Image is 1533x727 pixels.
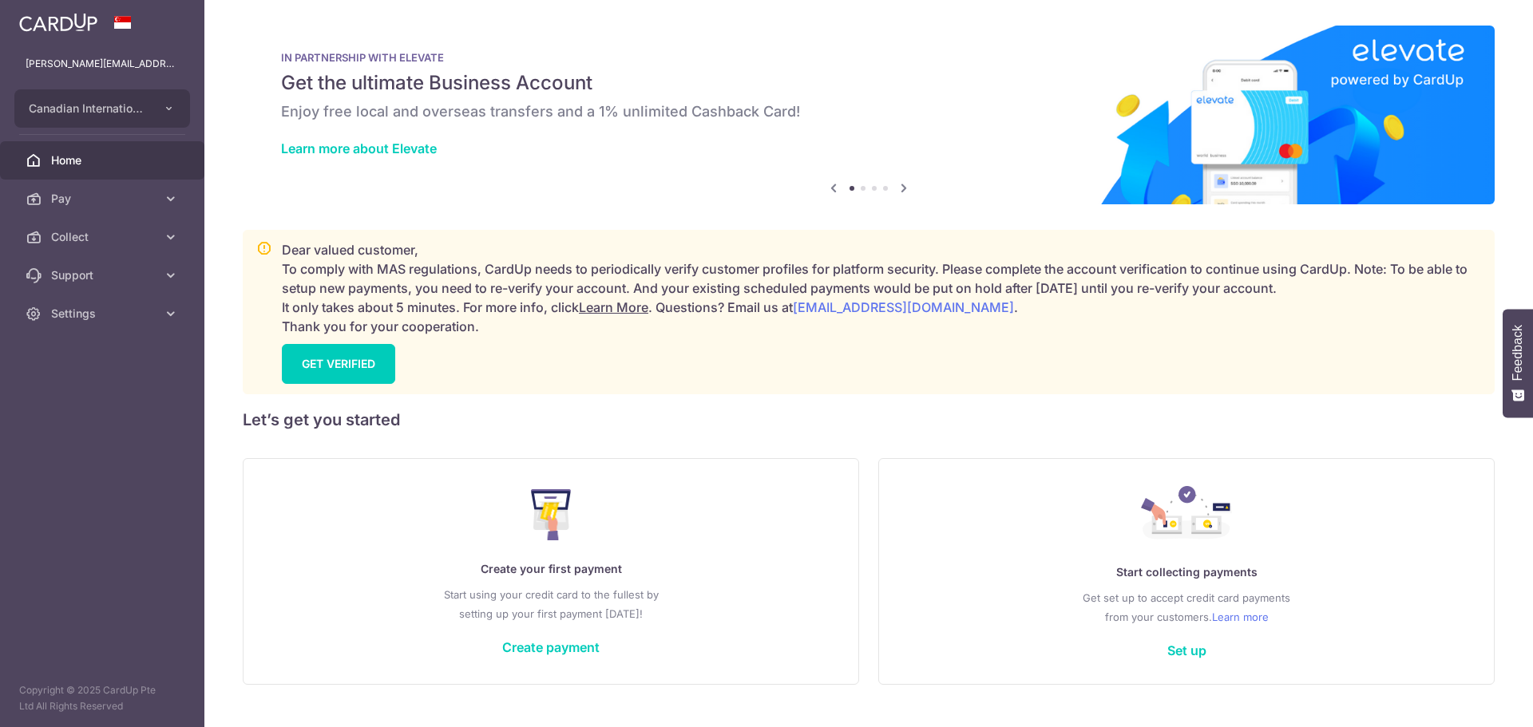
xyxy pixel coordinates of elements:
[281,51,1456,64] p: IN PARTNERSHIP WITH ELEVATE
[793,299,1014,315] a: [EMAIL_ADDRESS][DOMAIN_NAME]
[14,89,190,128] button: Canadian International School Pte Ltd
[282,240,1481,336] p: Dear valued customer, To comply with MAS regulations, CardUp needs to periodically verify custome...
[51,267,156,283] span: Support
[243,26,1495,204] img: Renovation banner
[579,299,648,315] a: Learn More
[502,639,600,655] a: Create payment
[275,585,826,623] p: Start using your credit card to the fullest by setting up your first payment [DATE]!
[911,588,1462,626] p: Get set up to accept credit card payments from your customers.
[1511,325,1525,381] span: Feedback
[281,140,437,156] a: Learn more about Elevate
[51,306,156,322] span: Settings
[29,101,147,117] span: Canadian International School Pte Ltd
[1167,642,1206,658] a: Set up
[243,407,1495,433] h5: Let’s get you started
[51,229,156,245] span: Collect
[281,102,1456,121] h6: Enjoy free local and overseas transfers and a 1% unlimited Cashback Card!
[282,344,395,384] a: GET VERIFIED
[51,191,156,207] span: Pay
[1141,486,1232,543] img: Collect Payment
[1503,309,1533,417] button: Feedback - Show survey
[1212,607,1269,626] a: Learn more
[911,563,1462,582] p: Start collecting payments
[19,13,97,32] img: CardUp
[275,559,826,579] p: Create your first payment
[26,56,179,72] p: [PERSON_NAME][EMAIL_ADDRESS][PERSON_NAME][DOMAIN_NAME]
[531,489,572,540] img: Make Payment
[281,70,1456,96] h5: Get the ultimate Business Account
[51,152,156,168] span: Home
